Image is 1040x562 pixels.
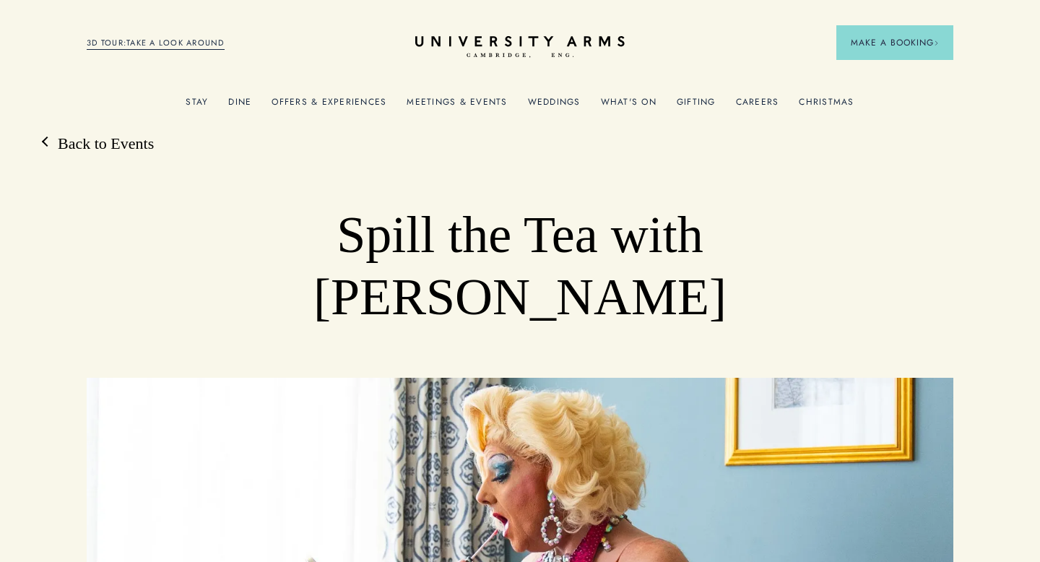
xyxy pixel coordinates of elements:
[799,97,854,116] a: Christmas
[43,133,154,155] a: Back to Events
[228,97,251,116] a: Dine
[173,204,867,328] h1: Spill the Tea with [PERSON_NAME]
[87,37,225,50] a: 3D TOUR:TAKE A LOOK AROUND
[836,25,953,60] button: Make a BookingArrow icon
[934,40,939,46] img: Arrow icon
[272,97,386,116] a: Offers & Experiences
[407,97,507,116] a: Meetings & Events
[736,97,779,116] a: Careers
[186,97,208,116] a: Stay
[415,36,625,59] a: Home
[677,97,716,116] a: Gifting
[528,97,581,116] a: Weddings
[601,97,656,116] a: What's On
[851,36,939,49] span: Make a Booking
